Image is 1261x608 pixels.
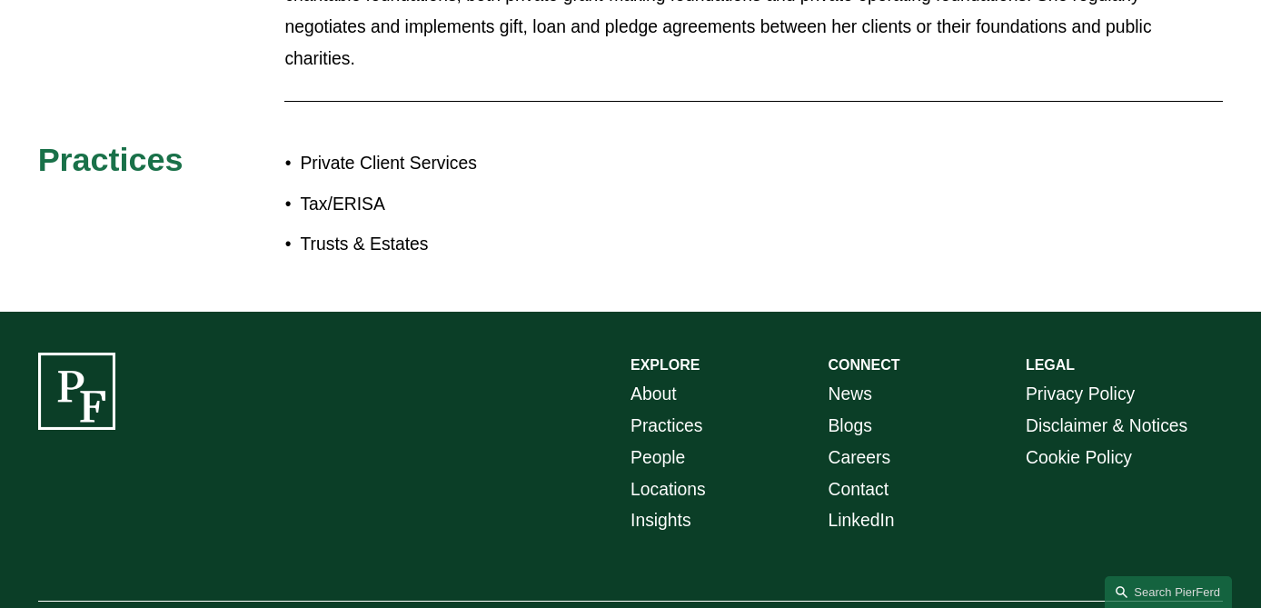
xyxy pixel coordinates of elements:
[630,357,700,373] strong: EXPLORE
[828,379,871,411] a: News
[1026,443,1132,474] a: Cookie Policy
[1026,379,1135,411] a: Privacy Policy
[630,505,691,537] a: Insights
[630,474,706,506] a: Locations
[38,141,184,178] span: Practices
[828,411,871,443] a: Blogs
[1026,411,1187,443] a: Disclaimer & Notices
[1026,357,1075,373] strong: LEGAL
[630,379,677,411] a: About
[630,411,702,443] a: Practices
[300,189,630,221] p: Tax/ERISA
[828,474,889,506] a: Contact
[828,357,899,373] strong: CONNECT
[828,443,890,474] a: Careers
[300,148,630,180] p: Private Client Services
[630,443,685,474] a: People
[1105,576,1232,608] a: Search this site
[828,505,894,537] a: LinkedIn
[300,229,630,261] p: Trusts & Estates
